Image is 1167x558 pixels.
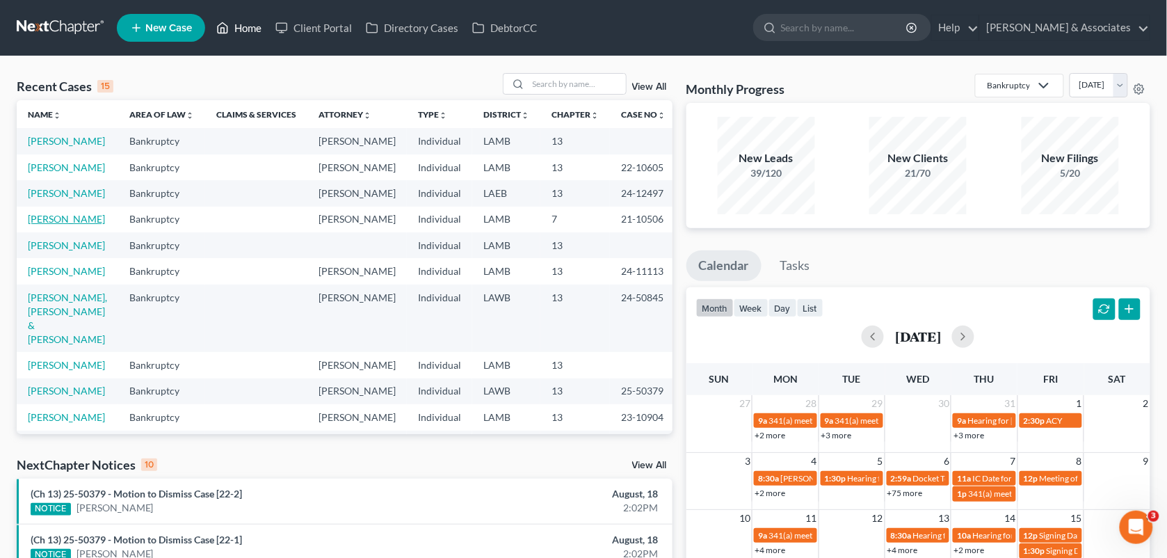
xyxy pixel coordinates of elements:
[632,82,667,92] a: View All
[848,473,1030,484] span: Hearing for [PERSON_NAME] & [PERSON_NAME]
[129,109,194,120] a: Area of Lawunfold_more
[307,258,407,284] td: [PERSON_NAME]
[307,154,407,180] td: [PERSON_NAME]
[540,258,610,284] td: 13
[319,109,371,120] a: Attorneyunfold_more
[472,232,540,258] td: LAMB
[307,285,407,352] td: [PERSON_NAME]
[1142,395,1150,412] span: 2
[738,395,752,412] span: 27
[718,166,815,180] div: 39/120
[1075,395,1084,412] span: 1
[610,431,677,484] td: 23-50424
[1024,530,1038,541] span: 12p
[937,395,951,412] span: 30
[967,415,1076,426] span: Hearing for [PERSON_NAME]
[1024,545,1045,556] span: 1:30p
[483,109,529,120] a: Districtunfold_more
[28,161,105,173] a: [PERSON_NAME]
[1142,453,1150,470] span: 9
[28,265,105,277] a: [PERSON_NAME]
[610,378,677,404] td: 25-50379
[758,415,767,426] span: 9a
[1024,473,1038,484] span: 12p
[540,207,610,232] td: 7
[1022,150,1119,166] div: New Filings
[552,109,599,120] a: Chapterunfold_more
[472,431,540,484] td: LAWB
[755,488,785,498] a: +2 more
[825,415,834,426] span: 9a
[31,534,242,545] a: (Ch 13) 25-50379 - Motion to Dismiss Case [22-1]
[1009,453,1017,470] span: 7
[797,298,823,317] button: list
[529,74,626,94] input: Search by name...
[686,250,762,281] a: Calendar
[118,431,205,484] td: Bankruptcy
[887,545,918,555] a: +4 more
[118,378,205,404] td: Bankruptcy
[472,207,540,232] td: LAMB
[871,395,885,412] span: 29
[1024,415,1045,426] span: 2:30p
[1040,530,1164,541] span: Signing Date for [PERSON_NAME]
[590,111,599,120] i: unfold_more
[953,545,984,555] a: +2 more
[1022,166,1119,180] div: 5/20
[458,533,658,547] div: August, 18
[540,431,610,484] td: 13
[781,15,908,40] input: Search by name...
[458,501,658,515] div: 2:02PM
[869,150,967,166] div: New Clients
[363,111,371,120] i: unfold_more
[205,100,307,128] th: Claims & Services
[1047,415,1063,426] span: ACY
[887,488,923,498] a: +75 more
[610,180,677,206] td: 24-12497
[953,430,984,440] a: +3 more
[755,430,785,440] a: +2 more
[980,15,1150,40] a: [PERSON_NAME] & Associates
[932,15,979,40] a: Help
[610,207,677,232] td: 21-10506
[472,352,540,378] td: LAMB
[472,180,540,206] td: LAEB
[540,154,610,180] td: 13
[1070,510,1084,527] span: 15
[407,180,472,206] td: Individual
[780,473,867,484] span: [PERSON_NAME] - Trial
[540,352,610,378] td: 13
[968,488,1102,499] span: 341(a) meeting for [PERSON_NAME]
[957,488,967,499] span: 1p
[439,111,447,120] i: unfold_more
[28,292,107,345] a: [PERSON_NAME], [PERSON_NAME] & [PERSON_NAME]
[458,487,658,501] div: August, 18
[472,378,540,404] td: LAWB
[307,207,407,232] td: [PERSON_NAME]
[472,154,540,180] td: LAMB
[540,378,610,404] td: 13
[465,15,544,40] a: DebtorCC
[540,180,610,206] td: 13
[186,111,194,120] i: unfold_more
[28,213,105,225] a: [PERSON_NAME]
[895,329,941,344] h2: [DATE]
[686,81,785,97] h3: Monthly Progress
[407,232,472,258] td: Individual
[118,232,205,258] td: Bankruptcy
[17,456,157,473] div: NextChapter Notices
[891,530,912,541] span: 8:30a
[937,510,951,527] span: 13
[871,510,885,527] span: 12
[610,154,677,180] td: 22-10605
[810,453,819,470] span: 4
[28,135,105,147] a: [PERSON_NAME]
[974,373,995,385] span: Thu
[957,473,971,484] span: 11a
[521,111,529,120] i: unfold_more
[407,207,472,232] td: Individual
[1136,510,1150,527] span: 16
[472,285,540,352] td: LAWB
[472,258,540,284] td: LAMB
[768,298,797,317] button: day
